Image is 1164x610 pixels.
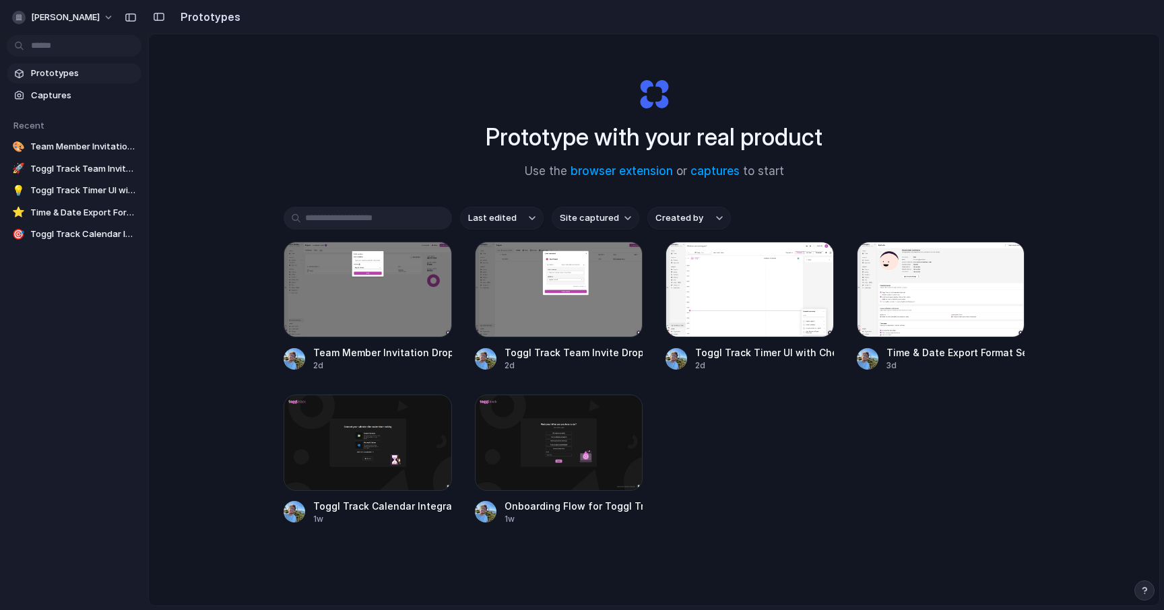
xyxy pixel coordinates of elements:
[690,164,740,178] a: captures
[12,206,25,219] div: ⭐
[313,345,452,360] div: Team Member Invitation Dropdown Enhancement
[284,242,452,372] a: Team Member Invitation Dropdown EnhancementTeam Member Invitation Dropdown Enhancement2d
[30,162,136,176] span: Toggl Track Team Invite Dropdown Update
[468,211,517,225] span: Last edited
[12,228,25,241] div: 🎯
[695,345,834,360] div: Toggl Track Timer UI with Checklist Feature
[7,180,141,201] a: 💡Toggl Track Timer UI with Checklist Feature
[175,9,240,25] h2: Prototypes
[886,360,1025,372] div: 3d
[30,184,136,197] span: Toggl Track Timer UI with Checklist Feature
[31,67,136,80] span: Prototypes
[552,207,639,230] button: Site captured
[647,207,731,230] button: Created by
[505,345,643,360] div: Toggl Track Team Invite Dropdown Update
[666,242,834,372] a: Toggl Track Timer UI with Checklist FeatureToggl Track Timer UI with Checklist Feature2d
[12,140,25,154] div: 🎨
[7,224,141,244] a: 🎯Toggl Track Calendar Integration - Join Button Update
[31,89,136,102] span: Captures
[525,163,784,180] span: Use the or to start
[857,242,1025,372] a: Time & Date Export Format SelectorTime & Date Export Format Selector3d
[460,207,544,230] button: Last edited
[7,7,121,28] button: [PERSON_NAME]
[313,499,452,513] div: Toggl Track Calendar Integration - Join Button Update
[7,63,141,83] a: Prototypes
[284,395,452,524] a: Toggl Track Calendar Integration - Join Button UpdateToggl Track Calendar Integration - Join Butt...
[12,184,25,197] div: 💡
[571,164,673,178] a: browser extension
[30,206,136,219] span: Time & Date Export Format Selector
[313,360,452,372] div: 2d
[12,162,25,176] div: 🚀
[7,137,141,157] a: 🎨Team Member Invitation Dropdown Enhancement
[31,11,100,24] span: [PERSON_NAME]
[695,360,834,372] div: 2d
[7,86,141,106] a: Captures
[505,499,643,513] div: Onboarding Flow for Toggl Track
[13,120,44,131] span: Recent
[475,242,643,372] a: Toggl Track Team Invite Dropdown UpdateToggl Track Team Invite Dropdown Update2d
[560,211,619,225] span: Site captured
[505,360,643,372] div: 2d
[655,211,703,225] span: Created by
[30,140,136,154] span: Team Member Invitation Dropdown Enhancement
[475,395,643,524] a: Onboarding Flow for Toggl TrackOnboarding Flow for Toggl Track1w
[505,513,643,525] div: 1w
[7,159,141,179] a: 🚀Toggl Track Team Invite Dropdown Update
[7,203,141,223] a: ⭐Time & Date Export Format Selector
[30,228,136,241] span: Toggl Track Calendar Integration - Join Button Update
[313,513,452,525] div: 1w
[886,345,1025,360] div: Time & Date Export Format Selector
[486,119,822,155] h1: Prototype with your real product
